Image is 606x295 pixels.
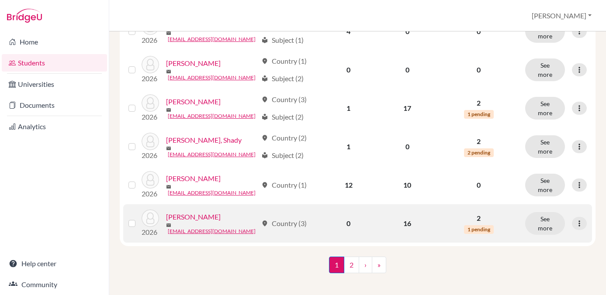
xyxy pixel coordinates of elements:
[261,35,304,45] div: Subject (1)
[166,212,221,222] a: [PERSON_NAME]
[320,127,377,166] td: 1
[261,180,307,190] div: Country (1)
[168,112,256,120] a: [EMAIL_ADDRESS][DOMAIN_NAME]
[142,171,159,189] img: Issa, Nadine
[320,166,377,204] td: 12
[261,58,268,65] span: location_on
[464,148,494,157] span: 2 pending
[443,26,515,37] p: 0
[166,96,221,107] a: [PERSON_NAME]
[261,96,268,103] span: location_on
[443,213,515,223] p: 2
[166,58,221,69] a: [PERSON_NAME]
[261,94,307,105] div: Country (3)
[359,257,372,273] a: ›
[525,20,565,43] button: See more
[377,51,437,89] td: 0
[166,31,171,36] span: mail
[443,180,515,190] p: 0
[528,7,596,24] button: [PERSON_NAME]
[525,212,565,235] button: See more
[142,35,159,45] p: 2026
[261,150,304,161] div: Subject (2)
[261,218,307,229] div: Country (3)
[168,189,256,197] a: [EMAIL_ADDRESS][DOMAIN_NAME]
[142,189,159,199] p: 2026
[166,184,171,189] span: mail
[525,174,565,196] button: See more
[2,33,107,51] a: Home
[320,51,377,89] td: 0
[377,12,437,51] td: 0
[261,112,304,122] div: Subject (2)
[261,56,307,66] div: Country (1)
[525,58,565,81] button: See more
[377,166,437,204] td: 10
[166,69,171,74] span: mail
[166,223,171,228] span: mail
[261,75,268,82] span: local_library
[329,257,386,280] nav: ...
[2,96,107,114] a: Documents
[166,135,242,145] a: [PERSON_NAME], Shady
[261,134,268,141] span: location_on
[320,12,377,51] td: 4
[261,113,268,120] span: local_library
[2,54,107,72] a: Students
[166,107,171,113] span: mail
[142,133,159,150] img: Hossain, Shady
[142,227,159,237] p: 2026
[372,257,386,273] a: »
[2,118,107,135] a: Analytics
[2,75,107,93] a: Universities
[377,204,437,243] td: 16
[320,89,377,127] td: 1
[377,89,437,127] td: 17
[142,56,159,73] img: Gaballa, Hala
[525,97,565,120] button: See more
[168,151,256,158] a: [EMAIL_ADDRESS][DOMAIN_NAME]
[464,110,494,119] span: 1 pending
[142,94,159,112] img: Hamed, Yassin
[261,133,307,143] div: Country (2)
[7,9,42,23] img: Bridge-U
[142,209,159,227] img: Khalil, Yassin
[344,257,359,273] a: 2
[525,135,565,158] button: See more
[443,136,515,147] p: 2
[166,146,171,151] span: mail
[142,150,159,161] p: 2026
[320,204,377,243] td: 0
[261,73,304,84] div: Subject (2)
[377,127,437,166] td: 0
[2,255,107,272] a: Help center
[168,35,256,43] a: [EMAIL_ADDRESS][DOMAIN_NAME]
[443,98,515,108] p: 2
[168,227,256,235] a: [EMAIL_ADDRESS][DOMAIN_NAME]
[261,152,268,159] span: local_library
[443,65,515,75] p: 0
[166,173,221,184] a: [PERSON_NAME]
[261,37,268,44] span: local_library
[2,276,107,293] a: Community
[261,182,268,189] span: location_on
[142,112,159,122] p: 2026
[464,225,494,234] span: 1 pending
[168,74,256,82] a: [EMAIL_ADDRESS][DOMAIN_NAME]
[142,73,159,84] p: 2026
[261,220,268,227] span: location_on
[329,257,344,273] span: 1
